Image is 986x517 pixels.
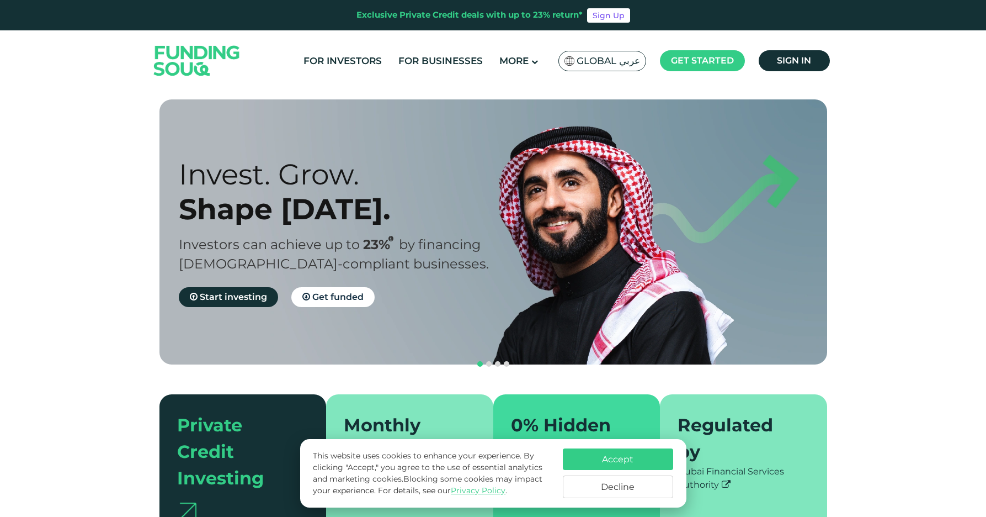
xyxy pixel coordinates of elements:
[502,360,511,368] button: navigation
[301,52,385,70] a: For Investors
[378,486,507,495] span: For details, see our .
[563,476,673,498] button: Decline
[678,465,809,492] div: Dubai Financial Services Authority
[587,8,630,23] a: Sign Up
[313,450,551,497] p: This website uses cookies to enhance your experience. By clicking "Accept," you agree to the use ...
[563,449,673,470] button: Accept
[577,55,640,67] span: Global عربي
[388,236,393,242] i: 23% IRR (expected) ~ 15% Net yield (expected)
[179,192,513,226] div: Shape [DATE].
[564,56,574,66] img: SA Flag
[143,33,251,88] img: Logo
[493,360,502,368] button: navigation
[200,292,267,302] span: Start investing
[396,52,486,70] a: For Businesses
[511,412,630,465] div: 0% Hidden Fees
[759,50,830,71] a: Sign in
[777,55,811,66] span: Sign in
[476,360,484,368] button: navigation
[344,412,462,465] div: Monthly repayments
[363,236,399,252] span: 23%
[179,236,360,252] span: Investors can achieve up to
[356,9,583,22] div: Exclusive Private Credit deals with up to 23% return*
[678,412,796,465] div: Regulated by
[499,55,529,66] span: More
[671,55,734,66] span: Get started
[291,287,375,307] a: Get funded
[312,292,364,302] span: Get funded
[484,360,493,368] button: navigation
[179,287,278,307] a: Start investing
[313,474,542,495] span: Blocking some cookies may impact your experience.
[177,412,296,492] div: Private Credit Investing
[451,486,505,495] a: Privacy Policy
[179,157,513,192] div: Invest. Grow.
